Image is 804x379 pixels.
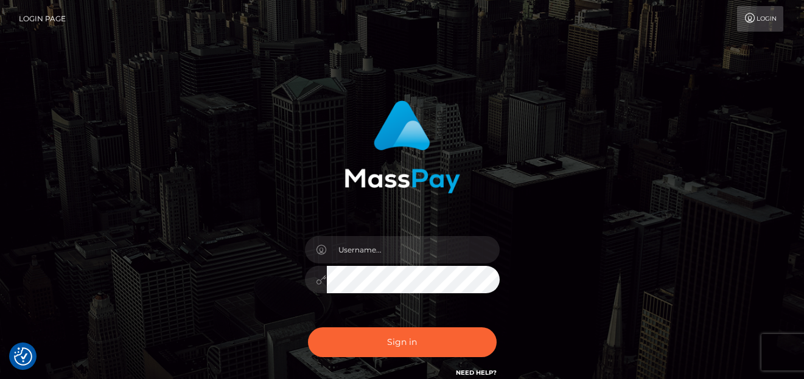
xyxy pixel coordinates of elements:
[14,347,32,366] img: Revisit consent button
[456,369,497,377] a: Need Help?
[344,100,460,193] img: MassPay Login
[737,6,783,32] a: Login
[327,236,500,263] input: Username...
[14,347,32,366] button: Consent Preferences
[19,6,66,32] a: Login Page
[308,327,497,357] button: Sign in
